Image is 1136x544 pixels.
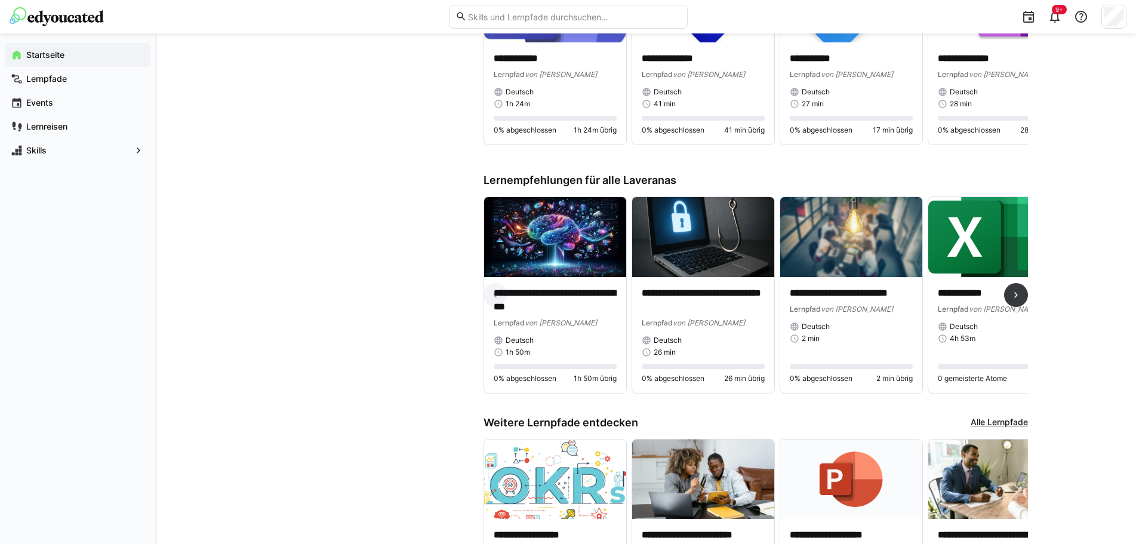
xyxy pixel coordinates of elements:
span: Deutsch [802,87,830,97]
img: image [484,439,626,520]
a: Alle Lernpfade [971,416,1028,429]
span: Lernpfad [938,305,969,314]
span: 1h 50m [506,348,530,357]
span: 26 min [654,348,676,357]
span: 4h 53m [950,334,975,343]
img: image [780,439,922,520]
span: Lernpfad [642,70,673,79]
span: 41 min übrig [724,125,765,135]
span: Deutsch [506,336,534,345]
span: von [PERSON_NAME] [525,70,597,79]
span: Deutsch [506,87,534,97]
span: 2 min [802,334,820,343]
h3: Lernempfehlungen für alle Laveranas [484,174,1028,187]
span: 2 min übrig [876,374,913,383]
span: von [PERSON_NAME] [969,70,1041,79]
span: Deutsch [802,322,830,331]
img: image [632,197,774,277]
span: Lernpfad [494,70,525,79]
span: 17 min übrig [873,125,913,135]
span: Lernpfad [790,305,821,314]
span: 0% abgeschlossen [642,374,704,383]
span: 0 gemeisterte Atome [938,374,1007,383]
img: image [928,197,1070,277]
input: Skills und Lernpfade durchsuchen… [467,11,681,22]
span: 1h 50m übrig [574,374,617,383]
span: 0% abgeschlossen [494,125,556,135]
span: 9+ [1055,6,1063,13]
span: Lernpfad [642,318,673,327]
img: image [928,439,1070,520]
span: 1h 24m übrig [574,125,617,135]
span: 0% abgeschlossen [790,125,852,135]
span: Deutsch [654,87,682,97]
img: image [484,197,626,277]
span: 0% abgeschlossen [642,125,704,135]
span: 28 min übrig [1020,125,1061,135]
span: von [PERSON_NAME] [525,318,597,327]
span: von [PERSON_NAME] [673,318,745,327]
span: Lernpfad [790,70,821,79]
span: von [PERSON_NAME] [821,70,893,79]
span: Lernpfad [938,70,969,79]
span: 0% abgeschlossen [938,125,1000,135]
span: von [PERSON_NAME] [673,70,745,79]
span: 0% abgeschlossen [790,374,852,383]
h3: Weitere Lernpfade entdecken [484,416,638,429]
span: Deutsch [654,336,682,345]
span: von [PERSON_NAME] [969,305,1041,314]
span: 27 min [802,99,824,109]
span: 1h 24m [506,99,530,109]
span: 28 min [950,99,972,109]
span: Deutsch [950,87,978,97]
span: Lernpfad [494,318,525,327]
span: von [PERSON_NAME] [821,305,893,314]
img: image [632,439,774,520]
span: Deutsch [950,322,978,331]
span: 0% abgeschlossen [494,374,556,383]
span: 41 min [654,99,676,109]
img: image [780,197,922,277]
span: 26 min übrig [724,374,765,383]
